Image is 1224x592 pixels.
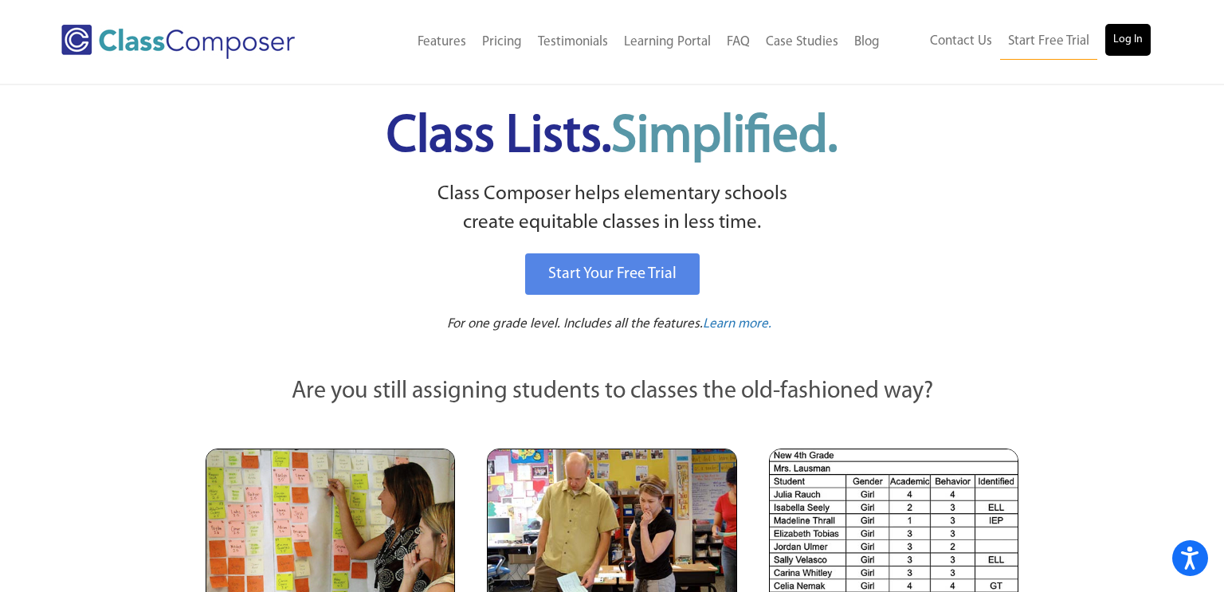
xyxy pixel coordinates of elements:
[758,25,846,60] a: Case Studies
[386,112,838,163] span: Class Lists.
[548,266,677,282] span: Start Your Free Trial
[348,25,887,60] nav: Header Menu
[703,317,771,331] span: Learn more.
[611,112,838,163] span: Simplified.
[525,253,700,295] a: Start Your Free Trial
[1105,24,1151,56] a: Log In
[1000,24,1097,60] a: Start Free Trial
[474,25,530,60] a: Pricing
[203,180,1021,238] p: Class Composer helps elementary schools create equitable classes in less time.
[530,25,616,60] a: Testimonials
[206,374,1018,410] p: Are you still assigning students to classes the old-fashioned way?
[447,317,703,331] span: For one grade level. Includes all the features.
[61,25,295,59] img: Class Composer
[922,24,1000,59] a: Contact Us
[846,25,888,60] a: Blog
[616,25,719,60] a: Learning Portal
[888,24,1151,60] nav: Header Menu
[719,25,758,60] a: FAQ
[703,315,771,335] a: Learn more.
[410,25,474,60] a: Features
